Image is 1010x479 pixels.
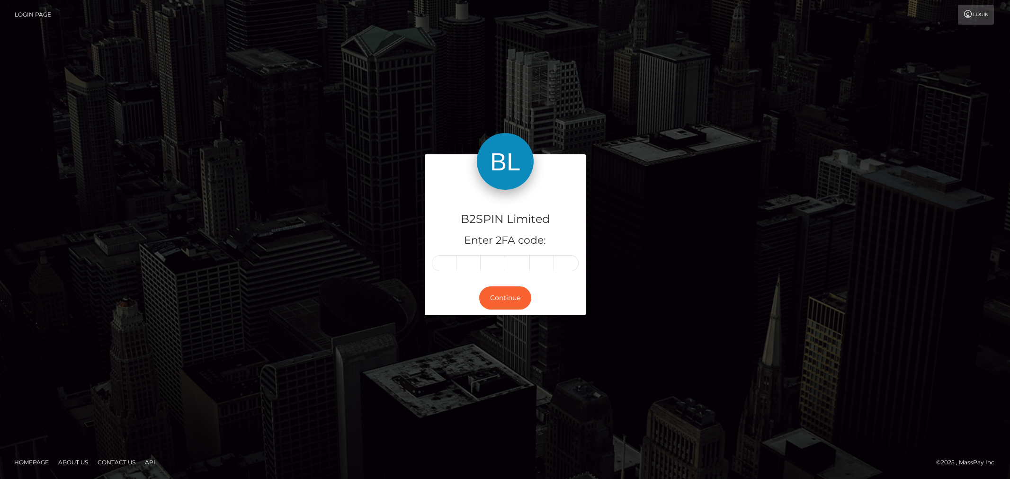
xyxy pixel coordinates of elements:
[936,457,1003,468] div: © 2025 , MassPay Inc.
[94,455,139,470] a: Contact Us
[479,286,531,310] button: Continue
[432,211,579,228] h4: B2SPIN Limited
[141,455,159,470] a: API
[54,455,92,470] a: About Us
[958,5,994,25] a: Login
[477,133,534,190] img: B2SPIN Limited
[15,5,51,25] a: Login Page
[432,233,579,248] h5: Enter 2FA code:
[10,455,53,470] a: Homepage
